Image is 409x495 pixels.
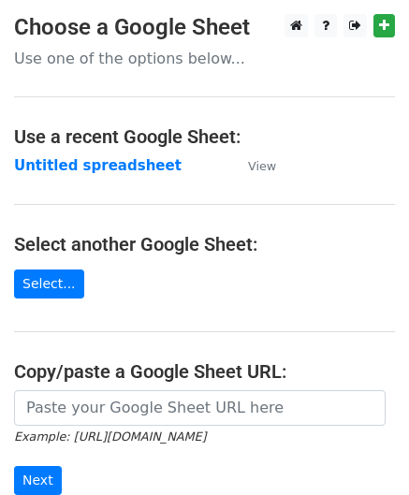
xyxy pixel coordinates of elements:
a: Untitled spreadsheet [14,157,182,174]
a: Select... [14,269,84,298]
h3: Choose a Google Sheet [14,14,395,41]
a: View [229,157,276,174]
p: Use one of the options below... [14,49,395,68]
small: View [248,159,276,173]
h4: Copy/paste a Google Sheet URL: [14,360,395,383]
h4: Use a recent Google Sheet: [14,125,395,148]
h4: Select another Google Sheet: [14,233,395,255]
small: Example: [URL][DOMAIN_NAME] [14,429,206,444]
input: Next [14,466,62,495]
input: Paste your Google Sheet URL here [14,390,386,426]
